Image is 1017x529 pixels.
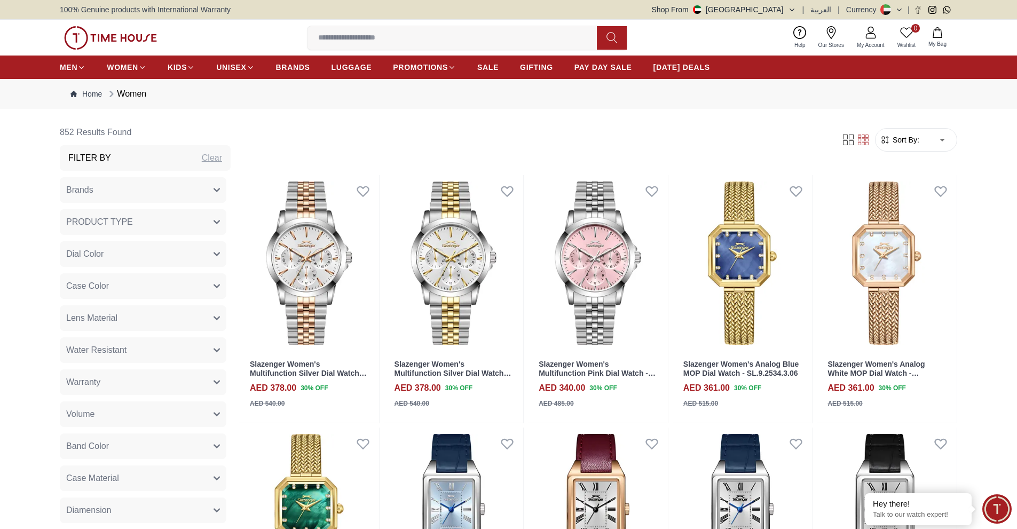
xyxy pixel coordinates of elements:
img: United Arab Emirates [693,5,701,14]
img: Slazenger Women's Multifunction Silver Dial Watch - SL.9.2553.2.06 [384,175,524,351]
a: Slazenger Women's Analog Blue MOP Dial Watch - SL.9.2534.3.06 [683,360,799,377]
a: PAY DAY SALE [574,58,632,77]
img: Slazenger Women's Analog Blue MOP Dial Watch - SL.9.2534.3.06 [673,175,813,351]
img: Slazenger Women's Analog White MOP Dial Watch - SL.9.2534.3.03 [817,175,957,351]
a: Slazenger Women's Analog White MOP Dial Watch - SL.9.2534.3.03 [827,360,925,386]
span: 30 % OFF [301,383,328,393]
span: Help [790,41,810,49]
a: Home [70,89,102,99]
a: Help [788,24,812,51]
span: 0 [911,24,920,33]
button: Dial Color [60,241,226,267]
a: LUGGAGE [332,58,372,77]
span: Dial Color [66,248,104,260]
div: AED 540.00 [395,399,429,408]
a: Slazenger Women's Multifunction Silver Dial Watch - SL.9.2553.2.06 [395,360,511,386]
span: GIFTING [520,62,553,73]
span: KIDS [168,62,187,73]
span: 30 % OFF [445,383,472,393]
span: MEN [60,62,77,73]
a: PROMOTIONS [393,58,456,77]
p: Talk to our watch expert! [873,510,964,519]
a: [DATE] DEALS [653,58,710,77]
div: AED 515.00 [683,399,718,408]
div: AED 515.00 [827,399,862,408]
span: Brands [66,184,93,196]
div: Currency [846,4,881,15]
span: PROMOTIONS [393,62,448,73]
div: AED 485.00 [539,399,573,408]
span: Diamension [66,504,111,517]
button: Volume [60,401,226,427]
a: Slazenger Women's Multifunction Pink Dial Watch - SL.9.2553.2.04 [539,360,656,386]
button: Water Resistant [60,337,226,363]
h4: AED 378.00 [250,382,296,394]
span: 30 % OFF [734,383,761,393]
button: العربية [810,4,831,15]
a: WOMEN [107,58,146,77]
a: Slazenger Women's Multifunction Silver Dial Watch - SL.9.2553.2.07 [250,360,367,386]
a: SALE [477,58,499,77]
a: BRANDS [276,58,310,77]
a: Instagram [928,6,936,14]
button: Band Color [60,433,226,459]
img: Slazenger Women's Multifunction Pink Dial Watch - SL.9.2553.2.04 [528,175,668,351]
button: PRODUCT TYPE [60,209,226,235]
a: MEN [60,58,85,77]
span: My Account [853,41,889,49]
span: 30 % OFF [879,383,906,393]
span: Our Stores [814,41,848,49]
span: Water Resistant [66,344,127,357]
button: Shop From[GEOGRAPHIC_DATA] [652,4,796,15]
a: Our Stores [812,24,850,51]
h4: AED 361.00 [827,382,874,394]
div: Women [106,88,146,100]
span: Lens Material [66,312,117,325]
span: 30 % OFF [589,383,617,393]
h3: Filter By [68,152,111,164]
span: WOMEN [107,62,138,73]
span: | [908,4,910,15]
h4: AED 340.00 [539,382,585,394]
h4: AED 378.00 [395,382,441,394]
nav: Breadcrumb [60,79,957,109]
button: Case Material [60,465,226,491]
button: Warranty [60,369,226,395]
span: | [838,4,840,15]
a: GIFTING [520,58,553,77]
span: Sort By: [890,135,919,145]
span: UNISEX [216,62,246,73]
span: Wishlist [893,41,920,49]
h6: 852 Results Found [60,120,231,145]
span: Band Color [66,440,109,453]
span: BRANDS [276,62,310,73]
span: Warranty [66,376,100,389]
a: Whatsapp [943,6,951,14]
span: 100% Genuine products with International Warranty [60,4,231,15]
a: Facebook [914,6,922,14]
button: Case Color [60,273,226,299]
span: | [802,4,805,15]
span: My Bag [924,40,951,48]
img: Slazenger Women's Multifunction Silver Dial Watch - SL.9.2553.2.07 [239,175,379,351]
span: Volume [66,408,94,421]
div: Chat Widget [982,494,1012,524]
button: Lens Material [60,305,226,331]
h4: AED 361.00 [683,382,730,394]
div: Hey there! [873,499,964,509]
button: Brands [60,177,226,203]
a: UNISEX [216,58,254,77]
a: 0Wishlist [891,24,922,51]
span: SALE [477,62,499,73]
button: My Bag [922,25,953,50]
span: PAY DAY SALE [574,62,632,73]
span: PRODUCT TYPE [66,216,133,228]
a: KIDS [168,58,195,77]
span: LUGGAGE [332,62,372,73]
